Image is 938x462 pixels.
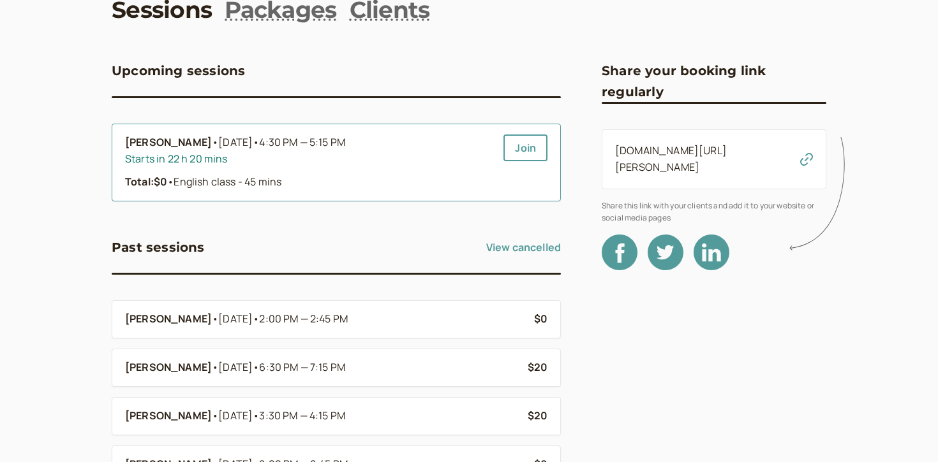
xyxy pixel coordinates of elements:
span: [DATE] [218,359,345,376]
span: • [253,360,259,374]
a: [PERSON_NAME]•[DATE]•2:00 PM — 2:45 PM [125,311,524,328]
b: $20 [528,360,547,374]
span: [DATE] [218,408,345,424]
span: 3:30 PM — 4:15 PM [259,408,345,422]
h3: Past sessions [112,237,205,257]
span: • [253,408,259,422]
strong: Total: $0 [125,175,167,189]
a: [PERSON_NAME]•[DATE]•6:30 PM — 7:15 PM [125,359,517,376]
span: Share this link with your clients and add it to your website or social media pages [602,199,826,224]
span: [DATE] [218,134,345,151]
iframe: Chat Widget [874,401,938,462]
span: • [212,408,218,424]
span: • [212,134,218,151]
b: [PERSON_NAME] [125,311,212,328]
b: [PERSON_NAME] [125,408,212,424]
span: 4:30 PM — 5:15 PM [259,135,345,149]
span: • [253,312,259,326]
a: Join [503,134,547,161]
div: Starts in 22 h 20 mins [125,151,493,168]
span: • [167,175,174,189]
span: • [253,135,259,149]
a: [PERSON_NAME]•[DATE]•4:30 PM — 5:15 PMStarts in 22 h 20 minsTotal:$0•English class - 45 mins [125,134,493,191]
a: [DOMAIN_NAME][URL][PERSON_NAME] [615,143,727,174]
span: • [212,311,218,328]
a: View cancelled [486,237,561,257]
b: $20 [528,408,547,422]
a: [PERSON_NAME]•[DATE]•3:30 PM — 4:15 PM [125,408,517,424]
span: 2:00 PM — 2:45 PM [259,312,348,326]
span: English class - 45 mins [167,175,281,189]
b: $0 [534,312,547,326]
span: [DATE] [218,311,348,328]
b: [PERSON_NAME] [125,134,212,151]
span: 6:30 PM — 7:15 PM [259,360,345,374]
b: [PERSON_NAME] [125,359,212,376]
span: • [212,359,218,376]
h3: Upcoming sessions [112,61,245,81]
h3: Share your booking link regularly [602,61,826,102]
